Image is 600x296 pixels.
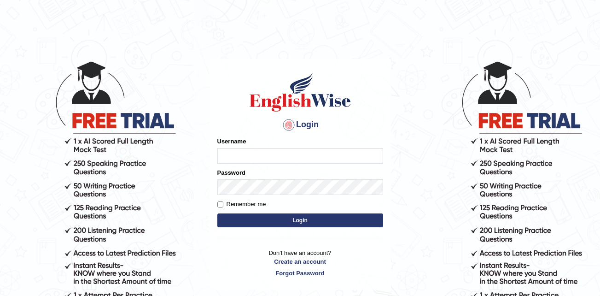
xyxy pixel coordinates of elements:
label: Remember me [217,200,266,209]
a: Forgot Password [217,269,383,278]
input: Remember me [217,201,223,207]
a: Create an account [217,257,383,266]
label: Username [217,137,246,146]
p: Don't have an account? [217,249,383,277]
h4: Login [217,118,383,132]
button: Login [217,213,383,227]
label: Password [217,168,245,177]
img: Logo of English Wise sign in for intelligent practice with AI [248,71,353,113]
